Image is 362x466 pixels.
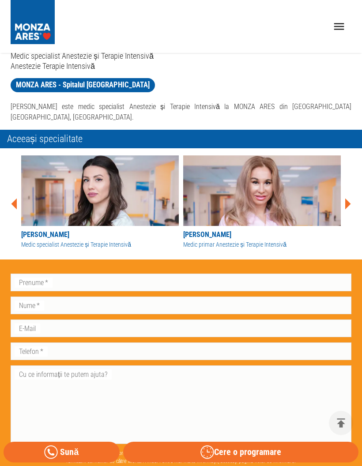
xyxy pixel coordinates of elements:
p: [PERSON_NAME] este medic specialist Anestezie și Terapie Intensivă la MONZA ARES din [GEOGRAPHIC_... [11,101,351,123]
button: delete [329,411,353,435]
div: [PERSON_NAME] [183,229,341,240]
span: MONZA ARES - Spitalul [GEOGRAPHIC_DATA] [11,79,155,90]
a: Sună [4,442,120,462]
a: MONZA ARES - Spitalul [GEOGRAPHIC_DATA] [11,78,155,92]
div: Medic specialist Anestezie și Terapie Intensivă [21,240,179,249]
a: [PERSON_NAME]Medic primar Anestezie și Terapie Intensivă [183,155,341,249]
div: [PERSON_NAME] [21,229,179,240]
p: Anestezie Terapie Intensivă [11,61,351,71]
a: [PERSON_NAME]Medic specialist Anestezie și Terapie Intensivă [21,155,179,249]
div: Medic primar Anestezie și Terapie Intensivă [183,240,341,249]
button: Cere o programare [123,442,358,462]
button: open drawer [327,15,351,39]
p: Medic specialist Anestezie și Terapie Intensivă [11,51,351,61]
